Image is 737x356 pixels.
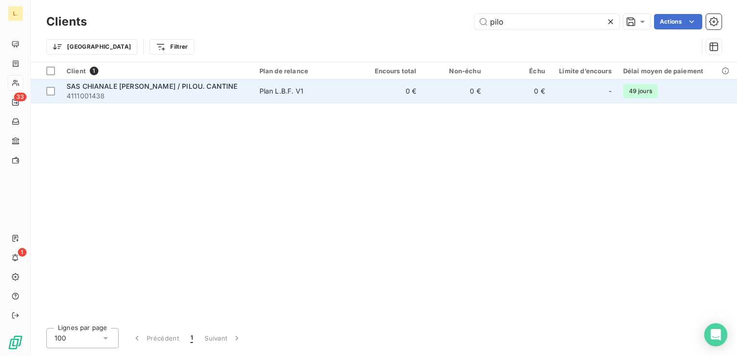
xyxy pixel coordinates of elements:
button: Précédent [126,328,185,348]
button: 1 [185,328,199,348]
div: Limite d’encours [557,67,612,75]
button: Filtrer [150,39,194,55]
button: Suivant [199,328,247,348]
span: 1 [18,248,27,257]
div: L. [8,6,23,21]
div: Délai moyen de paiement [623,67,731,75]
button: [GEOGRAPHIC_DATA] [46,39,137,55]
span: Client [67,67,86,75]
td: 0 € [487,80,551,103]
span: 4111001438 [67,91,248,101]
div: Open Intercom Messenger [704,323,727,346]
td: 0 € [358,80,422,103]
div: Échu [492,67,545,75]
td: 0 € [422,80,486,103]
input: Rechercher [475,14,619,29]
span: 1 [191,333,193,343]
button: Actions [654,14,702,29]
a: 33 [8,95,23,110]
span: 33 [14,93,27,101]
img: Logo LeanPay [8,335,23,350]
span: - [609,86,612,96]
span: 1 [90,67,98,75]
div: Plan de relance [259,67,353,75]
div: Plan L.B.F. V1 [259,86,303,96]
span: 100 [55,333,66,343]
span: 49 jours [623,84,658,98]
h3: Clients [46,13,87,30]
div: Encours total [364,67,416,75]
div: Non-échu [428,67,480,75]
span: SAS CHIANALE [PERSON_NAME] / PILOU. CANTINE [67,82,237,90]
